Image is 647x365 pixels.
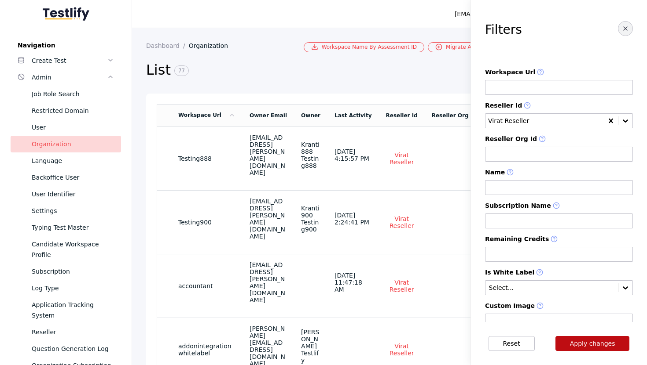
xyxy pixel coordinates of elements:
[43,7,89,21] img: Testlify - Backoffice
[11,42,121,49] label: Navigation
[11,136,121,152] a: Organization
[386,112,418,119] a: Reseller Id
[250,198,287,240] div: [EMAIL_ADDRESS][PERSON_NAME][DOMAIN_NAME]
[32,239,114,260] div: Candidate Workspace Profile
[386,151,418,166] a: Virat Reseller
[485,235,633,243] label: Remaining Credits
[485,302,633,310] label: Custom Image
[32,300,114,321] div: Application Tracking System
[32,189,114,199] div: User Identifier
[11,280,121,296] a: Log Type
[386,342,418,357] a: Virat Reseller
[304,42,424,52] a: Workspace Name By Assessment ID
[485,269,633,277] label: Is White Label
[335,212,372,226] div: [DATE] 2:24:41 PM
[386,278,418,293] a: Virat Reseller
[32,155,114,166] div: Language
[386,215,418,230] a: Virat Reseller
[32,327,114,337] div: Reseller
[485,202,633,210] label: Subscription Name
[11,236,121,263] a: Candidate Workspace Profile
[301,205,320,233] div: Kranti900 Testing900
[11,186,121,202] a: User Identifier
[32,206,114,216] div: Settings
[11,86,121,102] a: Job Role Search
[32,72,107,83] div: Admin
[32,55,107,66] div: Create Test
[485,23,522,37] h3: Filters
[32,343,114,354] div: Question Generation Log
[178,112,235,118] a: Workspace Url
[11,296,121,324] a: Application Tracking System
[32,283,114,293] div: Log Type
[485,135,633,143] label: Reseller Org Id
[11,324,121,340] a: Reseller
[32,122,114,133] div: User
[174,65,189,76] span: 77
[485,102,633,110] label: Reseller Id
[301,141,320,169] div: Kranti888 Testing888
[32,172,114,183] div: Backoffice User
[428,42,507,52] a: Migrate Assessment
[178,282,235,289] section: accountant
[485,69,633,76] label: Workspace Url
[11,340,121,357] a: Question Generation Log
[32,266,114,277] div: Subscription
[489,336,535,351] button: Reset
[178,155,235,162] section: Testing888
[485,169,633,177] label: Name
[335,148,372,162] div: [DATE] 4:15:57 PM
[32,222,114,233] div: Typing Test Master
[250,134,287,176] div: [EMAIL_ADDRESS][PERSON_NAME][DOMAIN_NAME]
[32,105,114,116] div: Restricted Domain
[11,202,121,219] a: Settings
[432,112,476,119] a: Reseller Org Id
[301,329,320,364] div: [PERSON_NAME] Testlify
[32,89,114,99] div: Job Role Search
[250,261,287,304] div: [EMAIL_ADDRESS][PERSON_NAME][DOMAIN_NAME]
[146,42,189,49] a: Dashboard
[178,343,235,357] section: addonintegrationwhitelabel
[11,219,121,236] a: Typing Test Master
[11,152,121,169] a: Language
[146,61,485,80] h2: List
[243,104,294,126] td: Owner Email
[32,139,114,149] div: Organization
[11,102,121,119] a: Restricted Domain
[11,169,121,186] a: Backoffice User
[455,9,614,19] div: [EMAIL_ADDRESS][PERSON_NAME][DOMAIN_NAME]
[11,263,121,280] a: Subscription
[335,272,372,293] div: [DATE] 11:47:18 AM
[327,104,379,126] td: Last Activity
[555,336,630,351] button: Apply changes
[178,219,235,226] section: Testing900
[294,104,327,126] td: Owner
[11,119,121,136] a: User
[189,42,235,49] a: Organization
